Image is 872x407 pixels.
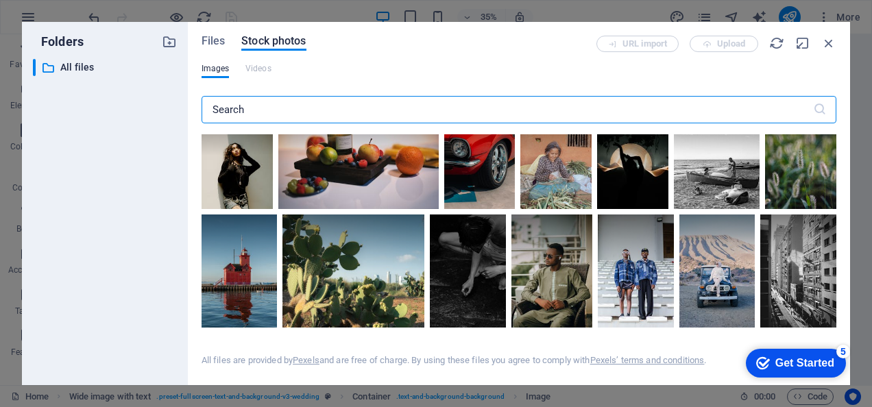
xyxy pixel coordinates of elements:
div: All files are provided by and are free of charge. By using these files you agree to comply with . [202,354,707,367]
i: Minimize [795,36,810,51]
input: Search [202,96,813,123]
span: Images [202,60,230,77]
p: All files [60,60,152,75]
span: Files [202,33,226,49]
div: 5 [101,3,115,16]
span: This file type is not supported by this element [245,60,271,77]
a: Pexels [293,355,319,365]
a: Pexels’ terms and conditions [590,355,705,365]
i: Create new folder [162,34,177,49]
div: Get Started [40,15,99,27]
i: Close [821,36,836,51]
div: Get Started 5 items remaining, 0% complete [11,7,111,36]
i: Reload [769,36,784,51]
span: Stock photos [241,33,306,49]
div: ​ [33,59,36,76]
p: Folders [33,33,84,51]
